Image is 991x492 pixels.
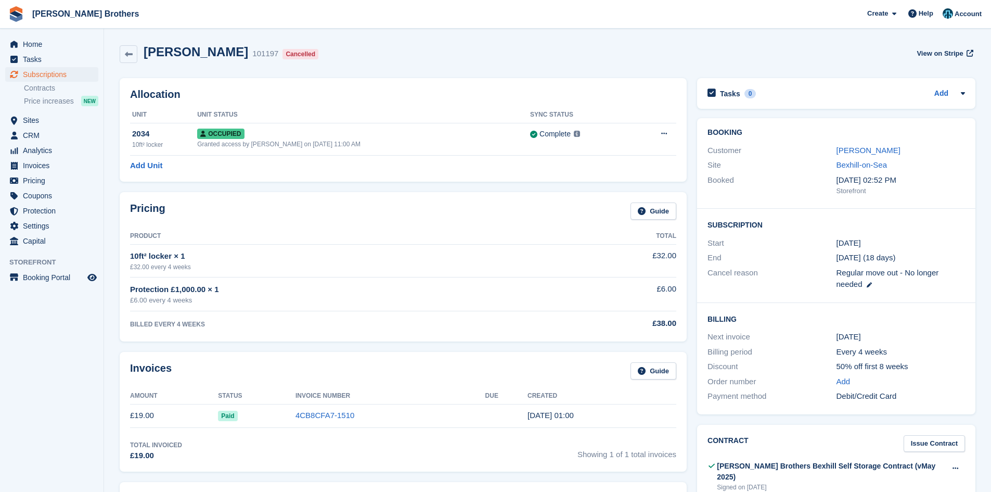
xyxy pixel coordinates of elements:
div: Booked [707,174,836,196]
div: Complete [539,129,571,140]
a: menu [5,128,98,143]
span: Help [919,8,933,19]
div: Payment method [707,390,836,402]
h2: [PERSON_NAME] [144,45,248,59]
a: Price increases NEW [24,95,98,107]
th: Unit [130,107,197,123]
a: menu [5,143,98,158]
span: Occupied [197,129,244,139]
div: [DATE] 02:52 PM [836,174,965,186]
span: Showing 1 of 1 total invoices [577,440,676,462]
span: Price increases [24,96,74,106]
span: Create [867,8,888,19]
span: Storefront [9,257,104,268]
div: [DATE] [836,331,965,343]
h2: Invoices [130,362,172,380]
h2: Contract [707,435,749,452]
div: 2034 [132,128,197,140]
a: Guide [630,362,676,380]
img: icon-info-grey-7440780725fd019a000dd9b08b2336e03edf1995a4989e88bcd33f0948082b44.svg [574,131,580,137]
div: Cancelled [282,49,318,59]
div: 50% off first 8 weeks [836,361,965,373]
td: £32.00 [560,244,676,277]
span: Protection [23,204,85,218]
a: menu [5,204,98,218]
span: Sites [23,113,85,128]
div: Order number [707,376,836,388]
h2: Billing [707,313,965,324]
a: Bexhill-on-Sea [836,160,887,169]
td: £19.00 [130,404,218,427]
div: £32.00 every 4 weeks [130,262,560,272]
a: menu [5,270,98,285]
th: Status [218,388,295,405]
span: Analytics [23,143,85,158]
span: [DATE] (18 days) [836,253,896,262]
a: Guide [630,203,676,220]
a: [PERSON_NAME] [836,146,900,155]
span: CRM [23,128,85,143]
span: Account [955,9,982,19]
span: Coupons [23,188,85,203]
a: [PERSON_NAME] Brothers [28,5,143,22]
a: menu [5,158,98,173]
span: Capital [23,234,85,248]
h2: Tasks [720,89,740,98]
a: Issue Contract [904,435,965,452]
a: menu [5,188,98,203]
img: Helen Eldridge [943,8,953,19]
h2: Subscription [707,219,965,230]
span: Home [23,37,85,52]
th: Invoice Number [295,388,485,405]
div: Next invoice [707,331,836,343]
span: Invoices [23,158,85,173]
a: menu [5,219,98,233]
a: menu [5,234,98,248]
h2: Pricing [130,203,165,220]
a: menu [5,52,98,67]
div: Total Invoiced [130,440,182,450]
span: Paid [218,411,237,421]
div: £38.00 [560,318,676,330]
div: Signed on [DATE] [717,483,946,492]
div: 101197 [252,48,278,60]
div: Start [707,237,836,249]
div: NEW [81,96,98,106]
span: Regular move out - No longer needed [836,268,939,289]
div: £19.00 [130,450,182,462]
div: Debit/Credit Card [836,390,965,402]
div: Billing period [707,346,836,358]
div: Site [707,159,836,171]
div: Discount [707,361,836,373]
a: Preview store [86,271,98,284]
a: 4CB8CFA7-1510 [295,411,354,420]
img: stora-icon-8386f47178a22dfd0bd8f6a31ec36ba5ce8667c1dd55bd0f319d3a0aa187defe.svg [8,6,24,22]
a: menu [5,173,98,188]
div: 10ft² locker × 1 [130,250,560,262]
div: 0 [744,89,756,98]
th: Amount [130,388,218,405]
span: View on Stripe [917,48,963,59]
a: Contracts [24,83,98,93]
span: Booking Portal [23,270,85,285]
div: Cancel reason [707,267,836,291]
time: 2025-08-22 00:00:21 UTC [527,411,574,420]
a: Add Unit [130,160,162,172]
a: menu [5,67,98,82]
th: Created [527,388,676,405]
div: [PERSON_NAME] Brothers Bexhill Self Storage Contract (vMay 2025) [717,461,946,483]
div: Storefront [836,186,965,196]
a: View on Stripe [912,45,975,62]
th: Product [130,228,560,245]
th: Sync Status [530,107,632,123]
a: Add [836,376,851,388]
a: Add [934,88,948,100]
h2: Allocation [130,89,676,100]
td: £6.00 [560,277,676,311]
div: Granted access by [PERSON_NAME] on [DATE] 11:00 AM [197,140,530,149]
div: Customer [707,145,836,157]
h2: Booking [707,129,965,137]
th: Due [485,388,527,405]
th: Unit Status [197,107,530,123]
span: Pricing [23,173,85,188]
